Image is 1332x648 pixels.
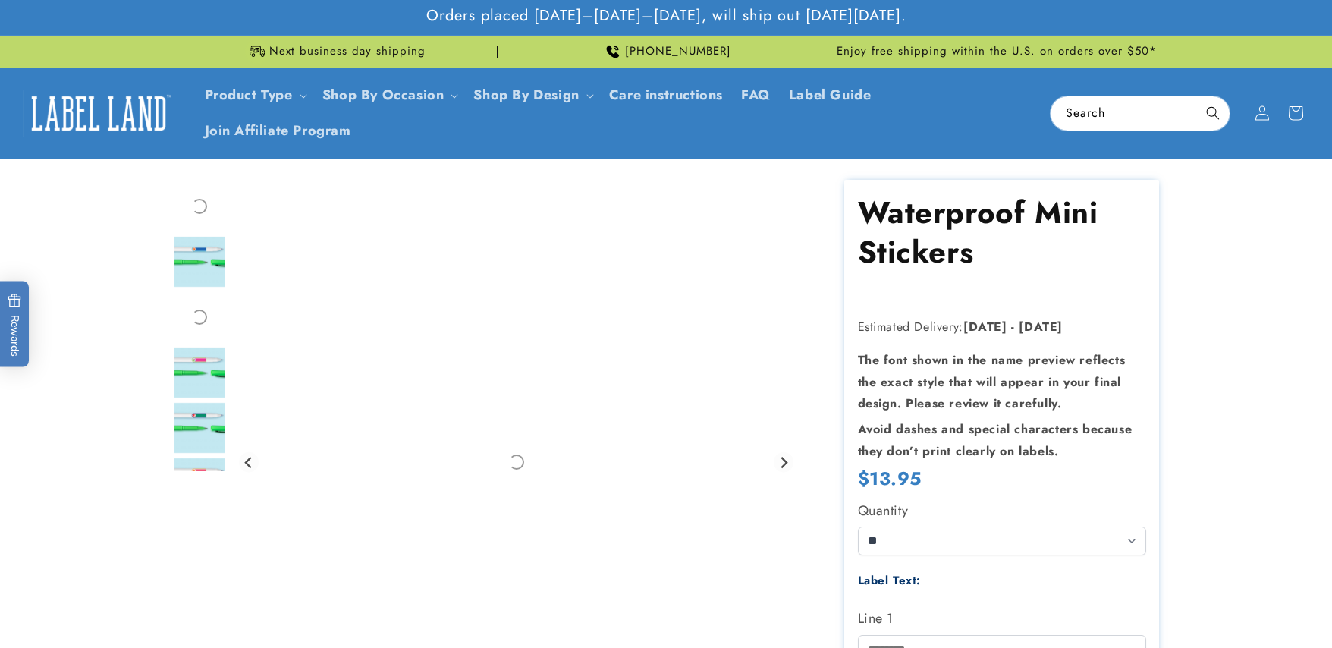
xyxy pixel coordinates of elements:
img: Basketball design mini rectangle name label applied to a pen [173,235,226,288]
summary: Product Type [196,77,313,113]
span: Shop By Occasion [322,87,445,104]
span: Rewards [8,294,22,357]
div: Go to slide 1 [173,180,226,233]
span: Label Guide [789,87,872,104]
a: Care instructions [600,77,732,113]
span: Care instructions [609,87,723,104]
span: Enjoy free shipping within the U.S. on orders over $50* [837,44,1157,59]
img: Flower design mini rectangle name label applied to a pen [173,457,226,510]
div: Announcement [173,36,498,68]
strong: Avoid dashes and special characters because they don’t print clearly on labels. [858,420,1133,460]
div: Go to slide 5 [173,401,226,455]
span: $13.95 [858,467,922,490]
div: Announcement [504,36,828,68]
div: Announcement [834,36,1159,68]
div: Go to slide 2 [173,235,226,288]
button: Next slide [774,452,794,473]
strong: [DATE] [1019,318,1063,335]
iframe: Gorgias Floating Chat [1013,577,1317,633]
img: Butterfly design mini rectangle name label applied to a pen [173,346,226,399]
p: Estimated Delivery: [858,316,1146,338]
strong: - [1011,318,1015,335]
a: Shop By Design [473,85,579,105]
span: Next business day shipping [269,44,426,59]
h1: Waterproof Mini Stickers [858,193,1146,272]
label: Line 1 [858,606,1146,631]
a: Join Affiliate Program [196,113,360,149]
img: Label Land [23,90,174,137]
strong: The font shown in the name preview reflects the exact style that will appear in your final design... [858,351,1126,413]
div: Go to slide 3 [173,291,226,344]
span: FAQ [741,87,771,104]
div: Go to slide 4 [173,346,226,399]
span: Orders placed [DATE]–[DATE]–[DATE], will ship out [DATE][DATE]. [426,6,906,26]
label: Quantity [858,499,1146,523]
div: Go to slide 6 [173,457,226,510]
label: Label Text: [858,572,922,589]
span: Join Affiliate Program [205,122,351,140]
button: Search [1196,96,1230,130]
strong: [DATE] [963,318,1007,335]
a: FAQ [732,77,780,113]
summary: Shop By Design [464,77,599,113]
span: [PHONE_NUMBER] [625,44,731,59]
a: Label Land [17,84,181,143]
summary: Shop By Occasion [313,77,465,113]
a: Product Type [205,85,293,105]
button: Go to last slide [239,452,259,473]
a: Label Guide [780,77,881,113]
img: Crossbones design mini rectangle name label applied to a pen [173,401,226,455]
